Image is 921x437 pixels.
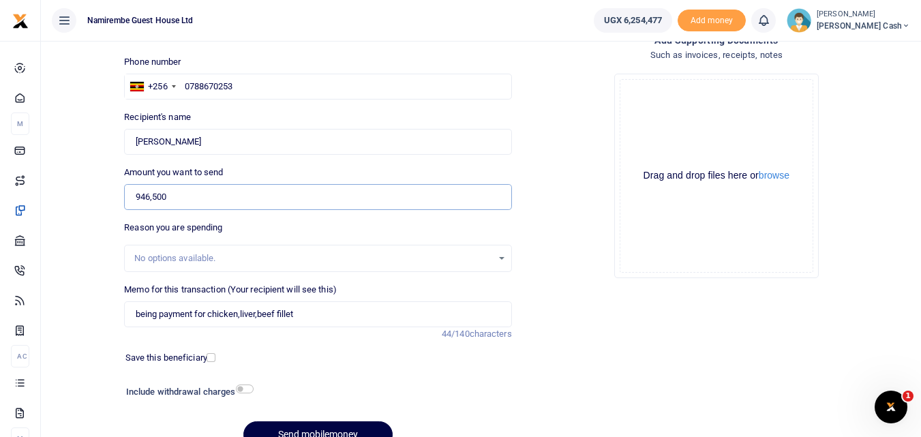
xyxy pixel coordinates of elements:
div: +256 [148,80,167,93]
div: File Uploader [614,74,819,278]
div: Uganda: +256 [125,74,179,99]
input: UGX [124,184,511,210]
button: browse [759,170,789,180]
span: characters [470,329,512,339]
div: Drag and drop files here or [620,169,813,182]
li: Ac [11,345,29,367]
label: Phone number [124,55,181,69]
input: Enter phone number [124,74,511,100]
div: No options available. [134,252,492,265]
span: [PERSON_NAME] Cash [817,20,910,32]
span: 44/140 [442,329,470,339]
input: Enter extra information [124,301,511,327]
li: M [11,112,29,135]
a: Add money [678,14,746,25]
label: Recipient's name [124,110,191,124]
iframe: Intercom live chat [875,391,907,423]
li: Wallet ballance [588,8,678,33]
li: Toup your wallet [678,10,746,32]
span: Add money [678,10,746,32]
span: Namirembe Guest House Ltd [82,14,199,27]
input: Loading name... [124,129,511,155]
label: Reason you are spending [124,221,222,235]
span: 1 [903,391,914,402]
span: UGX 6,254,477 [604,14,662,27]
a: profile-user [PERSON_NAME] [PERSON_NAME] Cash [787,8,910,33]
img: profile-user [787,8,811,33]
img: logo-small [12,13,29,29]
label: Save this beneficiary [125,351,207,365]
label: Amount you want to send [124,166,223,179]
a: logo-small logo-large logo-large [12,15,29,25]
small: [PERSON_NAME] [817,9,910,20]
label: Memo for this transaction (Your recipient will see this) [124,283,337,297]
a: UGX 6,254,477 [594,8,672,33]
h6: Include withdrawal charges [126,387,247,397]
h4: Such as invoices, receipts, notes [523,48,910,63]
